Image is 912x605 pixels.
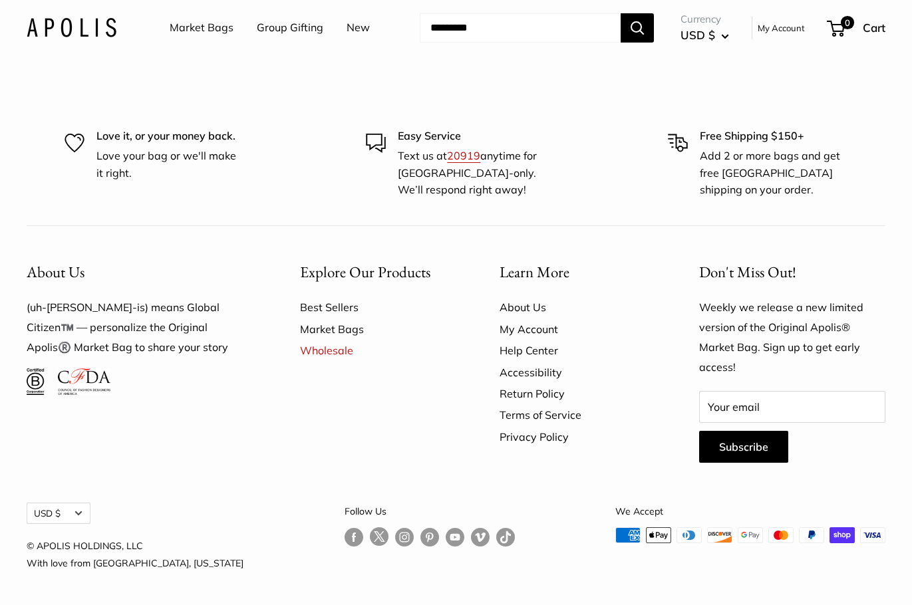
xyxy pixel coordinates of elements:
button: Search [621,13,654,43]
a: Market Bags [170,18,233,38]
button: Learn More [500,259,653,285]
p: Love it, or your money back. [96,128,244,145]
a: 20919 [447,149,480,162]
span: 0 [841,16,854,29]
p: © APOLIS HOLDINGS, LLC With love from [GEOGRAPHIC_DATA], [US_STATE] [27,537,243,572]
p: We Accept [615,503,885,520]
a: Follow us on Vimeo [471,527,490,546]
button: About Us [27,259,253,285]
a: Follow us on Tumblr [496,527,515,546]
a: My Account [758,20,805,36]
input: Search... [420,13,621,43]
p: Easy Service [398,128,545,145]
a: Follow us on Twitter [370,527,388,551]
button: Explore Our Products [300,259,453,285]
p: Add 2 or more bags and get free [GEOGRAPHIC_DATA] shipping on your order. [700,148,847,199]
a: 0 Cart [828,17,885,39]
a: Market Bags [300,318,453,340]
p: Don't Miss Out! [699,259,885,285]
a: Follow us on YouTube [446,527,464,546]
a: Follow us on Instagram [395,527,414,546]
button: Subscribe [699,431,788,463]
p: Love your bag or we'll make it right. [96,148,244,181]
img: Certified B Corporation [27,368,45,395]
a: Privacy Policy [500,426,653,447]
a: Accessibility [500,362,653,383]
p: (uh-[PERSON_NAME]-is) means Global Citizen™️ — personalize the Original Apolis®️ Market Bag to sh... [27,298,253,358]
span: Cart [863,21,885,35]
a: Terms of Service [500,404,653,425]
a: Wholesale [300,340,453,361]
a: About Us [500,297,653,318]
span: USD $ [681,28,715,42]
p: Weekly we release a new limited version of the Original Apolis® Market Bag. Sign up to get early ... [699,298,885,378]
a: Follow us on Pinterest [420,527,439,546]
a: Best Sellers [300,297,453,318]
span: About Us [27,262,84,282]
a: Help Center [500,340,653,361]
a: Follow us on Facebook [345,527,363,546]
span: Explore Our Products [300,262,430,282]
a: Group Gifting [257,18,323,38]
p: Free Shipping $150+ [700,128,847,145]
p: Follow Us [345,503,515,520]
img: Apolis [27,18,116,37]
img: Council of Fashion Designers of America Member [58,368,110,395]
button: USD $ [27,503,90,524]
button: USD $ [681,25,729,46]
a: My Account [500,318,653,340]
span: Currency [681,10,729,29]
a: Return Policy [500,383,653,404]
p: Text us at anytime for [GEOGRAPHIC_DATA]-only. We’ll respond right away! [398,148,545,199]
a: New [347,18,370,38]
span: Learn More [500,262,569,282]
